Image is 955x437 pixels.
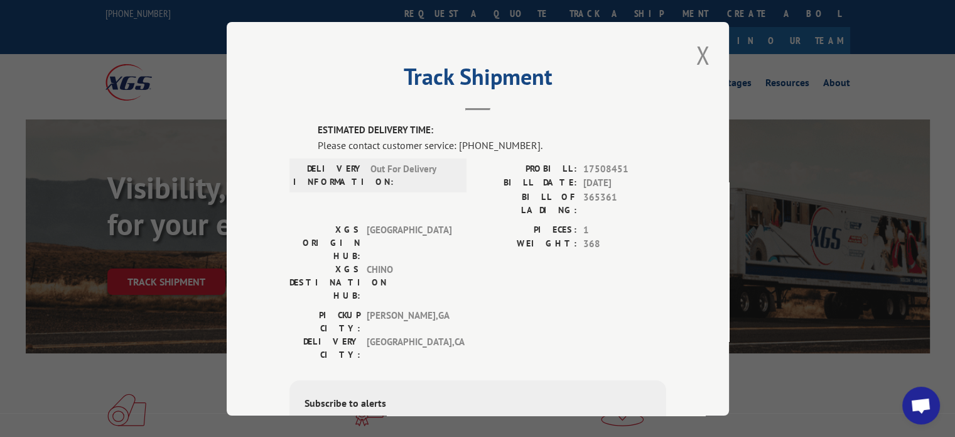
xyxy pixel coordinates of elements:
span: [PERSON_NAME] , GA [367,308,451,335]
label: XGS DESTINATION HUB: [289,262,360,302]
h2: Track Shipment [289,68,666,92]
button: Close modal [692,38,713,72]
span: [GEOGRAPHIC_DATA] , CA [367,335,451,361]
div: Please contact customer service: [PHONE_NUMBER]. [318,137,666,152]
label: BILL OF LADING: [478,190,577,216]
span: Out For Delivery [370,162,455,188]
label: BILL DATE: [478,176,577,191]
a: Open chat [902,387,940,424]
label: ESTIMATED DELIVERY TIME: [318,123,666,138]
span: [DATE] [583,176,666,191]
label: DELIVERY CITY: [289,335,360,361]
span: 368 [583,237,666,252]
label: PROBILL: [478,162,577,176]
label: PIECES: [478,223,577,237]
span: [GEOGRAPHIC_DATA] [367,223,451,262]
span: CHINO [367,262,451,302]
label: WEIGHT: [478,237,577,252]
span: 365361 [583,190,666,216]
span: 17508451 [583,162,666,176]
label: XGS ORIGIN HUB: [289,223,360,262]
label: PICKUP CITY: [289,308,360,335]
div: Subscribe to alerts [305,395,651,413]
span: 1 [583,223,666,237]
label: DELIVERY INFORMATION: [293,162,364,188]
